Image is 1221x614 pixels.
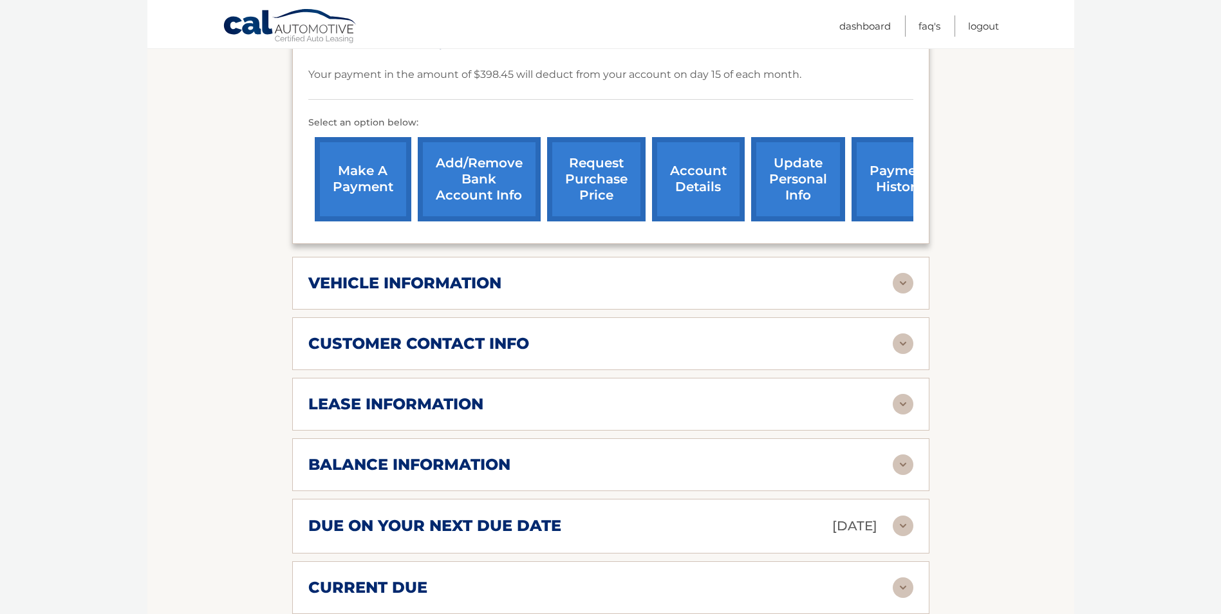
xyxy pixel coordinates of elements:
[893,577,913,598] img: accordion-rest.svg
[893,516,913,536] img: accordion-rest.svg
[839,15,891,37] a: Dashboard
[652,137,745,221] a: account details
[308,115,913,131] p: Select an option below:
[893,394,913,414] img: accordion-rest.svg
[308,274,501,293] h2: vehicle information
[547,137,646,221] a: request purchase price
[308,334,529,353] h2: customer contact info
[327,37,445,50] span: Enrolled For Auto Pay
[223,8,358,46] a: Cal Automotive
[751,137,845,221] a: update personal info
[893,454,913,475] img: accordion-rest.svg
[832,515,877,537] p: [DATE]
[852,137,948,221] a: payment history
[893,273,913,293] img: accordion-rest.svg
[315,137,411,221] a: make a payment
[968,15,999,37] a: Logout
[308,578,427,597] h2: current due
[918,15,940,37] a: FAQ's
[893,333,913,354] img: accordion-rest.svg
[308,516,561,535] h2: due on your next due date
[418,137,541,221] a: Add/Remove bank account info
[308,66,801,84] p: Your payment in the amount of $398.45 will deduct from your account on day 15 of each month.
[308,395,483,414] h2: lease information
[308,455,510,474] h2: balance information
